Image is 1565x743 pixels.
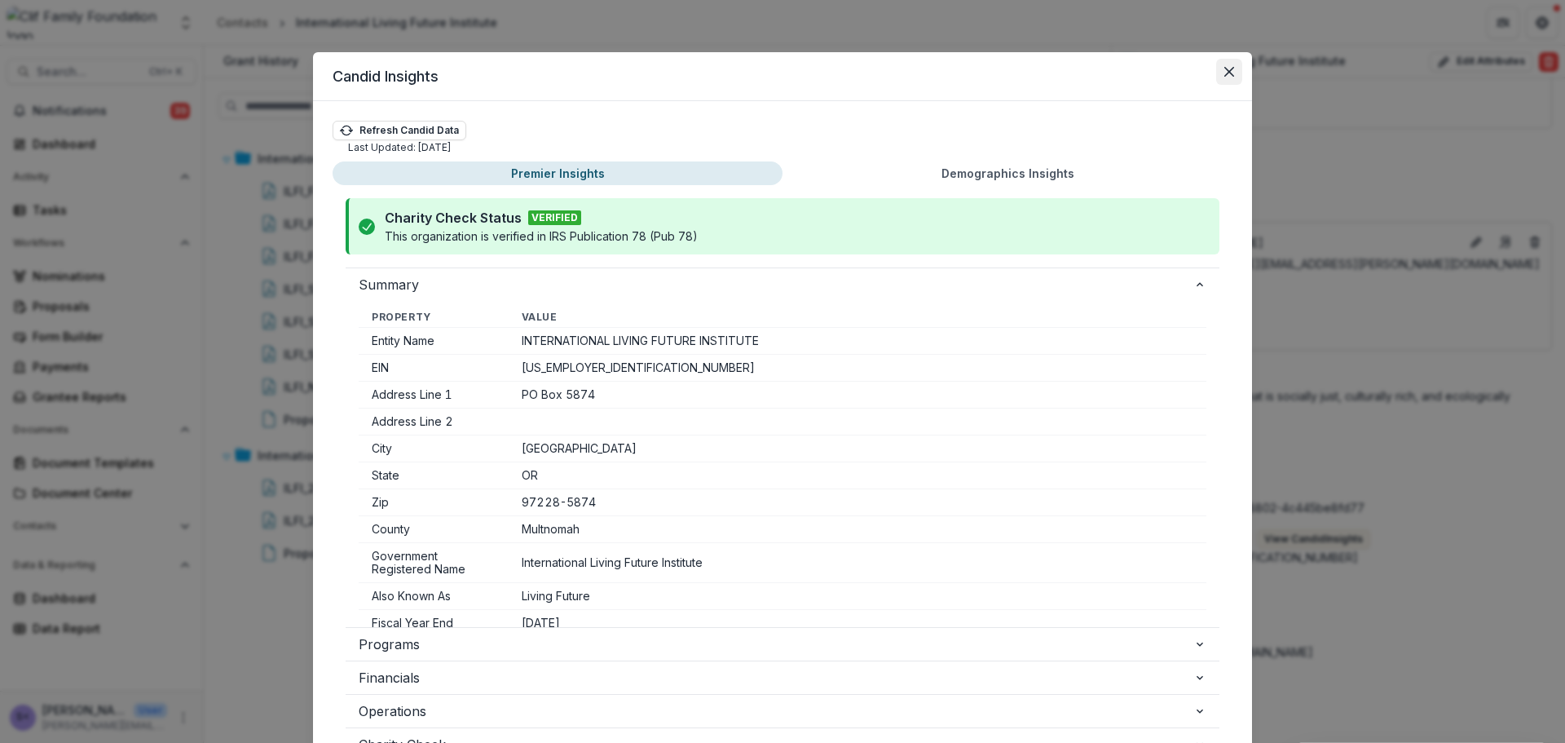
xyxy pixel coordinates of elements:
[346,695,1219,728] button: Operations
[359,583,509,610] td: Also Known As
[1216,59,1242,85] button: Close
[509,328,1206,355] td: INTERNATIONAL LIVING FUTURE INSTITUTE
[509,489,1206,516] td: 97228-5874
[359,436,509,462] td: City
[359,462,509,489] td: State
[509,307,1206,328] th: Value
[359,382,509,409] td: Address Line 1
[348,140,451,155] p: Last Updated: [DATE]
[359,355,509,382] td: EIN
[359,543,509,583] td: Government Registered Name
[359,516,509,543] td: County
[359,668,1193,688] span: Financials
[333,121,466,140] button: Refresh Candid Data
[346,268,1219,301] button: Summary
[359,275,1193,294] span: Summary
[346,661,1219,694] button: Financials
[346,628,1219,661] button: Programs
[333,161,782,185] button: Premier Insights
[509,382,1206,409] td: PO Box 5874
[359,635,1193,654] span: Programs
[346,301,1219,627] div: Summary
[509,543,1206,583] td: International Living Future Institute
[359,701,1193,721] span: Operations
[359,489,509,516] td: Zip
[528,210,581,225] span: VERIFIED
[385,228,698,245] p: This organization is verified in IRS Publication 78 (Pub 78)
[359,610,509,637] td: Fiscal Year End
[509,355,1206,382] td: [US_EMPLOYER_IDENTIFICATION_NUMBER]
[509,436,1206,462] td: [GEOGRAPHIC_DATA]
[509,462,1206,489] td: OR
[385,208,522,228] p: Charity Check Status
[359,307,509,328] th: Property
[359,409,509,436] td: Address Line 2
[509,583,1206,610] td: Living Future
[359,328,509,355] td: Entity Name
[782,161,1232,185] button: Demographics Insights
[509,516,1206,543] td: Multnomah
[313,52,1252,101] header: Candid Insights
[509,610,1206,637] td: [DATE]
